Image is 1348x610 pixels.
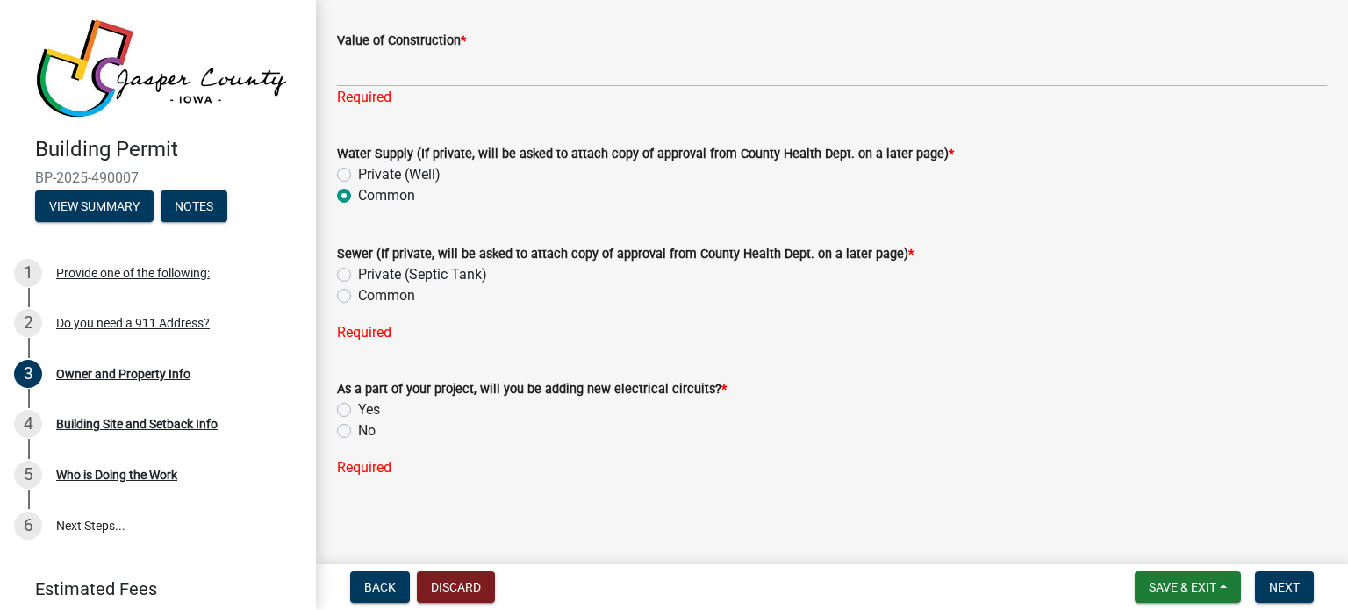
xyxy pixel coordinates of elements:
img: Jasper County, Iowa [35,18,288,118]
div: 3 [14,360,42,388]
label: Yes [358,399,380,420]
button: Next [1255,571,1314,603]
div: 5 [14,461,42,489]
span: BP-2025-490007 [35,169,281,186]
wm-modal-confirm: Notes [161,200,227,214]
button: Back [350,571,410,603]
label: Water Supply (If private, will be asked to attach copy of approval from County Health Dept. on a ... [337,148,954,161]
div: Building Site and Setback Info [56,418,218,430]
div: 1 [14,259,42,287]
a: Estimated Fees [14,571,288,606]
label: Sewer (If private, will be asked to attach copy of approval from County Health Dept. on a later p... [337,248,914,261]
span: Back [364,580,396,594]
button: Notes [161,190,227,222]
div: Do you need a 911 Address? [56,317,210,329]
div: 4 [14,410,42,438]
wm-modal-confirm: Summary [35,200,154,214]
div: Required [337,87,1327,108]
label: No [358,420,376,441]
div: Provide one of the following: [56,267,210,279]
label: Common [358,185,415,206]
div: Required [337,457,1327,478]
h4: Building Permit [35,137,302,162]
div: 2 [14,309,42,337]
button: Discard [417,571,495,603]
label: Private (Septic Tank) [358,264,487,285]
div: Owner and Property Info [56,368,190,380]
button: Save & Exit [1135,571,1241,603]
label: Value of Construction [337,35,466,47]
span: Save & Exit [1149,580,1216,594]
div: Who is Doing the Work [56,469,177,481]
label: Common [358,285,415,306]
div: 6 [14,512,42,540]
div: Required [337,322,1327,343]
label: Private (Well) [358,164,441,185]
button: View Summary [35,190,154,222]
label: As a part of your project, will you be adding new electrical circuits? [337,384,727,396]
span: Next [1269,580,1300,594]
